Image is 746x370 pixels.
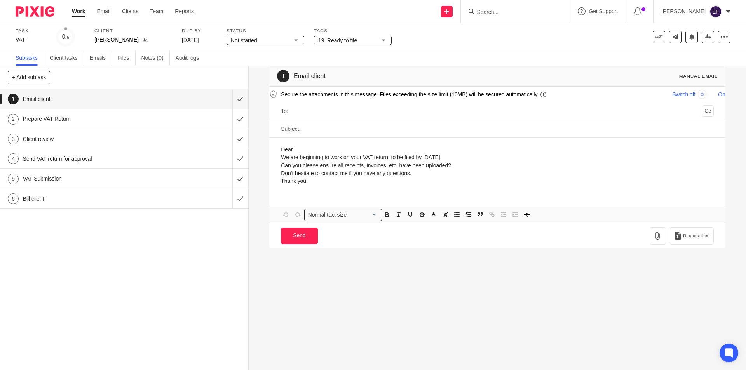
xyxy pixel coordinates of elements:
[8,71,51,84] button: + Add subtask
[8,174,19,184] div: 5
[277,82,290,94] div: 1
[23,133,157,145] h1: Client review
[65,35,70,39] small: /6
[702,122,713,133] button: Cc
[91,50,112,66] a: Emails
[23,93,157,105] h1: Email client
[182,37,198,42] span: [DATE]
[281,186,713,193] p: Don't hesitate to contact me if you have any questions.
[668,243,713,261] button: Request files
[709,5,722,18] img: svg%3E
[62,32,70,41] div: 0
[350,227,378,235] input: Search for option
[8,134,19,144] div: 3
[23,173,157,184] h1: VAT Submission
[318,37,357,43] span: 19. Ready to file
[281,162,713,170] p: Dear ,
[118,50,136,66] a: Files
[8,94,19,104] div: 1
[281,170,713,177] p: We are beginning to work on your VAT return, to be filed by [DATE].
[94,36,137,43] p: [PERSON_NAME]
[122,7,139,15] a: Clients
[72,7,85,15] a: Work
[97,7,110,15] a: Email
[679,85,717,91] div: Manual email
[227,28,304,34] label: Status
[8,114,19,125] div: 2
[305,225,382,237] div: Search for option
[281,178,713,186] p: Can you please ensure all receipts, invoices, etc. have been uploaded?
[50,50,85,66] a: Client tasks
[8,193,19,204] div: 6
[281,123,290,131] label: To:
[94,28,172,34] label: Client
[231,37,258,43] span: Not started
[663,7,706,15] p: [PERSON_NAME]
[150,7,163,15] a: Team
[8,153,19,164] div: 4
[182,28,217,34] label: Due by
[478,9,547,16] input: Search
[176,50,206,66] a: Audit logs
[175,7,194,15] a: Reports
[294,84,514,92] h1: Email client
[141,50,170,66] a: Notes (0)
[590,9,620,14] span: Get Support
[16,36,47,43] div: VAT
[293,104,553,112] span: Secure the attachments in this message. Files exceeding the size limit (10MB) will be secured aut...
[23,153,157,165] h1: Send VAT return for approval
[314,28,392,34] label: Tags
[16,6,54,17] img: Pixie
[23,113,157,125] h1: Prepare VAT Return
[281,141,302,149] label: Subject:
[307,227,349,235] span: Normal text size
[16,28,47,34] label: Task
[706,104,713,112] span: On
[682,249,709,255] span: Request files
[23,193,157,205] h1: Bill client
[281,244,318,261] input: Send
[16,50,44,66] a: Subtasks
[654,104,678,112] span: Switch off
[281,193,713,201] p: Thank you.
